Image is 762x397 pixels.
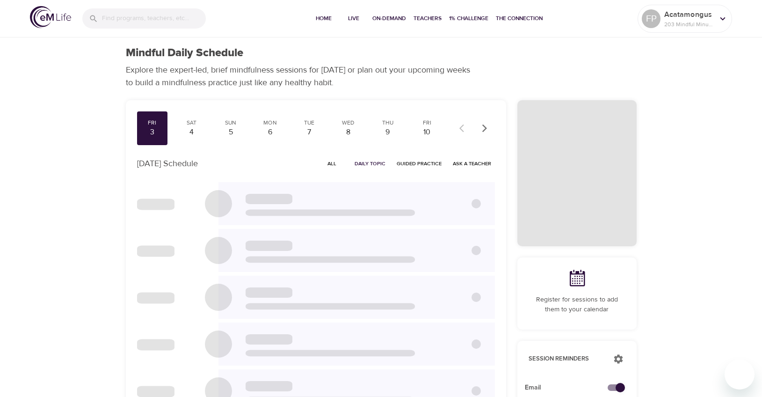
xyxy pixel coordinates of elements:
[355,159,385,168] span: Daily Topic
[664,9,714,20] p: Acatamongus
[298,119,321,127] div: Tue
[141,119,164,127] div: Fri
[258,127,282,138] div: 6
[372,14,406,23] span: On-Demand
[126,46,243,60] h1: Mindful Daily Schedule
[337,119,360,127] div: Wed
[529,354,604,364] p: Session Reminders
[449,156,495,171] button: Ask a Teacher
[317,156,347,171] button: All
[342,14,365,23] span: Live
[414,14,442,23] span: Teachers
[141,127,164,138] div: 3
[180,127,203,138] div: 4
[219,119,242,127] div: Sun
[337,127,360,138] div: 8
[30,6,71,28] img: logo
[137,157,198,170] p: [DATE] Schedule
[102,8,206,29] input: Find programs, teachers, etc...
[298,127,321,138] div: 7
[642,9,660,28] div: FP
[312,14,335,23] span: Home
[376,119,399,127] div: Thu
[664,20,714,29] p: 203 Mindful Minutes
[376,127,399,138] div: 9
[453,159,491,168] span: Ask a Teacher
[321,159,343,168] span: All
[496,14,543,23] span: The Connection
[126,64,477,89] p: Explore the expert-led, brief mindfulness sessions for [DATE] or plan out your upcoming weeks to ...
[415,119,439,127] div: Fri
[725,360,755,390] iframe: Button to launch messaging window
[219,127,242,138] div: 5
[449,14,488,23] span: 1% Challenge
[393,156,445,171] button: Guided Practice
[397,159,442,168] span: Guided Practice
[180,119,203,127] div: Sat
[258,119,282,127] div: Mon
[529,295,625,315] p: Register for sessions to add them to your calendar
[525,383,614,393] span: Email
[415,127,439,138] div: 10
[351,156,389,171] button: Daily Topic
